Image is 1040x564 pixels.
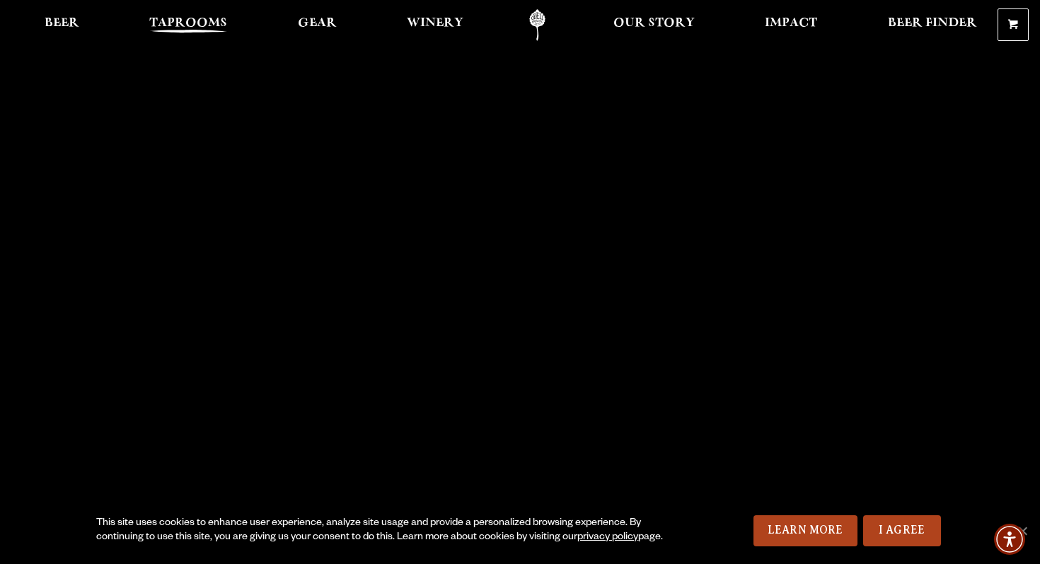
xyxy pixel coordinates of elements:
div: Accessibility Menu [994,524,1025,555]
a: privacy policy [577,532,638,544]
a: Our Story [604,9,704,41]
span: Impact [765,18,817,29]
span: Beer Finder [888,18,977,29]
a: Beer Finder [879,9,986,41]
a: Impact [756,9,826,41]
span: Winery [407,18,463,29]
a: I Agree [863,515,941,546]
span: Our Story [613,18,695,29]
a: Gear [289,9,346,41]
a: Learn More [753,515,857,546]
a: Taprooms [140,9,236,41]
div: This site uses cookies to enhance user experience, analyze site usage and provide a personalized ... [96,517,678,545]
a: Odell Home [511,9,564,41]
span: Taprooms [149,18,227,29]
span: Gear [298,18,337,29]
a: Beer [35,9,88,41]
a: Winery [398,9,473,41]
span: Beer [45,18,79,29]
